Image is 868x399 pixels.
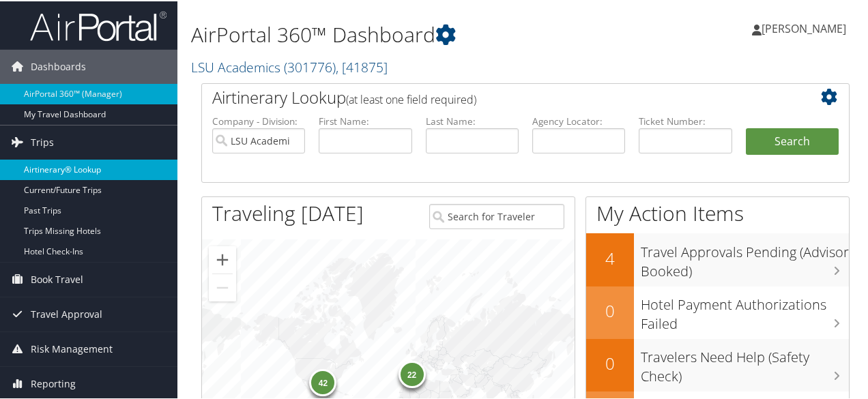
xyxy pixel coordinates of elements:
h2: 4 [586,246,634,269]
span: (at least one field required) [346,91,476,106]
img: airportal-logo.png [30,9,167,41]
h2: Airtinerary Lookup [212,85,785,108]
h3: Hotel Payment Authorizations Failed [641,287,849,332]
input: Search for Traveler [429,203,564,228]
div: 22 [399,359,426,387]
label: Agency Locator: [532,113,625,127]
span: ( 301776 ) [284,57,336,75]
h1: AirPortal 360™ Dashboard [191,19,637,48]
button: Search [746,127,839,154]
label: First Name: [319,113,411,127]
a: 0Hotel Payment Authorizations Failed [586,285,849,338]
a: 4Travel Approvals Pending (Advisor Booked) [586,232,849,284]
span: , [ 41875 ] [336,57,388,75]
label: Company - Division: [212,113,305,127]
span: Book Travel [31,261,83,295]
span: [PERSON_NAME] [762,20,846,35]
h2: 0 [586,351,634,374]
label: Ticket Number: [639,113,732,127]
label: Last Name: [426,113,519,127]
h2: 0 [586,298,634,321]
button: Zoom out [209,273,236,300]
a: 0Travelers Need Help (Safety Check) [586,338,849,390]
a: [PERSON_NAME] [752,7,860,48]
span: Trips [31,124,54,158]
h3: Travel Approvals Pending (Advisor Booked) [641,235,849,280]
span: Risk Management [31,331,113,365]
span: Dashboards [31,48,86,83]
a: LSU Academics [191,57,388,75]
h1: My Action Items [586,198,849,226]
span: Travel Approval [31,296,102,330]
h1: Traveling [DATE] [212,198,364,226]
h3: Travelers Need Help (Safety Check) [641,340,849,385]
button: Zoom in [209,245,236,272]
div: 42 [309,368,336,395]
